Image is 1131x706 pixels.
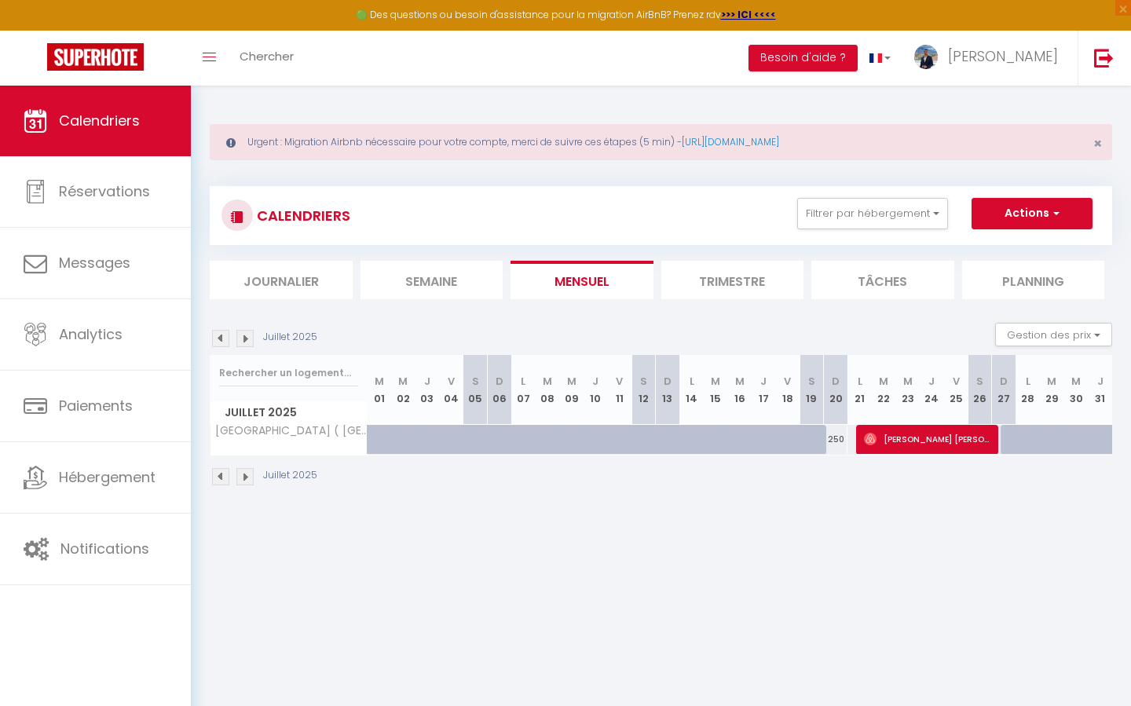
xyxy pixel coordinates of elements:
[263,468,317,483] p: Juillet 2025
[727,355,752,425] th: 16
[811,261,954,299] li: Tâches
[776,355,800,425] th: 18
[944,355,968,425] th: 25
[976,374,983,389] abbr: S
[735,374,745,389] abbr: M
[59,467,156,487] span: Hébergement
[47,43,144,71] img: Super Booking
[832,374,840,389] abbr: D
[210,261,353,299] li: Journalier
[903,374,913,389] abbr: M
[797,198,948,229] button: Filtrer par hébergement
[616,374,623,389] abbr: V
[847,355,872,425] th: 21
[664,374,672,389] abbr: D
[1040,355,1064,425] th: 29
[1071,374,1081,389] abbr: M
[439,355,463,425] th: 04
[487,355,511,425] th: 06
[521,374,525,389] abbr: L
[210,124,1112,160] div: Urgent : Migration Airbnb nécessaire pour votre compte, merci de suivre ces étapes (5 min) -
[1088,355,1112,425] th: 31
[59,253,130,273] span: Messages
[800,355,824,425] th: 19
[263,330,317,345] p: Juillet 2025
[59,111,140,130] span: Calendriers
[1094,48,1114,68] img: logout
[858,374,862,389] abbr: L
[711,374,720,389] abbr: M
[607,355,631,425] th: 11
[808,374,815,389] abbr: S
[424,374,430,389] abbr: J
[656,355,680,425] th: 13
[213,425,370,437] span: [GEOGRAPHIC_DATA] ( [GEOGRAPHIC_DATA] ) · Stunning Beachfront Apartment
[592,374,598,389] abbr: J
[968,355,992,425] th: 26
[391,355,415,425] th: 02
[631,355,656,425] th: 12
[463,355,488,425] th: 05
[760,374,767,389] abbr: J
[1016,355,1041,425] th: 28
[59,396,133,415] span: Paiements
[864,424,994,454] span: [PERSON_NAME] [PERSON_NAME] [PERSON_NAME]
[896,355,921,425] th: 23
[375,374,384,389] abbr: M
[704,355,728,425] th: 15
[511,261,653,299] li: Mensuel
[824,425,848,454] div: 250
[914,45,938,69] img: ...
[752,355,776,425] th: 17
[496,374,503,389] abbr: D
[1026,374,1030,389] abbr: L
[1097,374,1104,389] abbr: J
[559,355,584,425] th: 09
[1047,374,1056,389] abbr: M
[361,261,503,299] li: Semaine
[398,374,408,389] abbr: M
[1093,137,1102,151] button: Close
[543,374,552,389] abbr: M
[992,355,1016,425] th: 27
[995,323,1112,346] button: Gestion des prix
[953,374,960,389] abbr: V
[902,31,1078,86] a: ... [PERSON_NAME]
[584,355,608,425] th: 10
[1064,355,1089,425] th: 30
[448,374,455,389] abbr: V
[640,374,647,389] abbr: S
[219,359,358,387] input: Rechercher un logement...
[228,31,306,86] a: Chercher
[240,48,294,64] span: Chercher
[879,374,888,389] abbr: M
[511,355,536,425] th: 07
[972,198,1093,229] button: Actions
[1093,134,1102,153] span: ×
[948,46,1058,66] span: [PERSON_NAME]
[749,45,858,71] button: Besoin d'aide ?
[690,374,694,389] abbr: L
[679,355,704,425] th: 14
[567,374,576,389] abbr: M
[59,181,150,201] span: Réservations
[60,539,149,558] span: Notifications
[210,401,367,424] span: Juillet 2025
[928,374,935,389] abbr: J
[253,198,350,233] h3: CALENDRIERS
[472,374,479,389] abbr: S
[536,355,560,425] th: 08
[415,355,440,425] th: 03
[368,355,392,425] th: 01
[872,355,896,425] th: 22
[784,374,791,389] abbr: V
[661,261,804,299] li: Trimestre
[824,355,848,425] th: 20
[962,261,1105,299] li: Planning
[920,355,944,425] th: 24
[1000,374,1008,389] abbr: D
[682,135,779,148] a: [URL][DOMAIN_NAME]
[59,324,123,344] span: Analytics
[721,8,776,21] a: >>> ICI <<<<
